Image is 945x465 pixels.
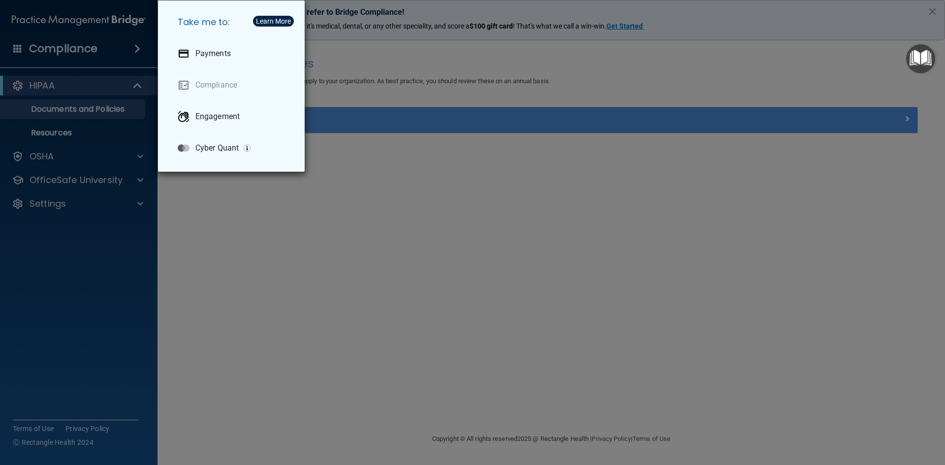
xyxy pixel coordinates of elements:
[195,143,239,153] p: Cyber Quant
[906,44,935,73] button: Open Resource Center
[170,8,297,36] h5: Take me to:
[170,40,297,67] a: Payments
[170,103,297,130] a: Engagement
[256,18,291,25] div: Learn More
[253,16,294,27] button: Learn More
[170,134,297,162] a: Cyber Quant
[195,49,231,59] p: Payments
[170,71,297,99] a: Compliance
[195,112,240,122] p: Engagement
